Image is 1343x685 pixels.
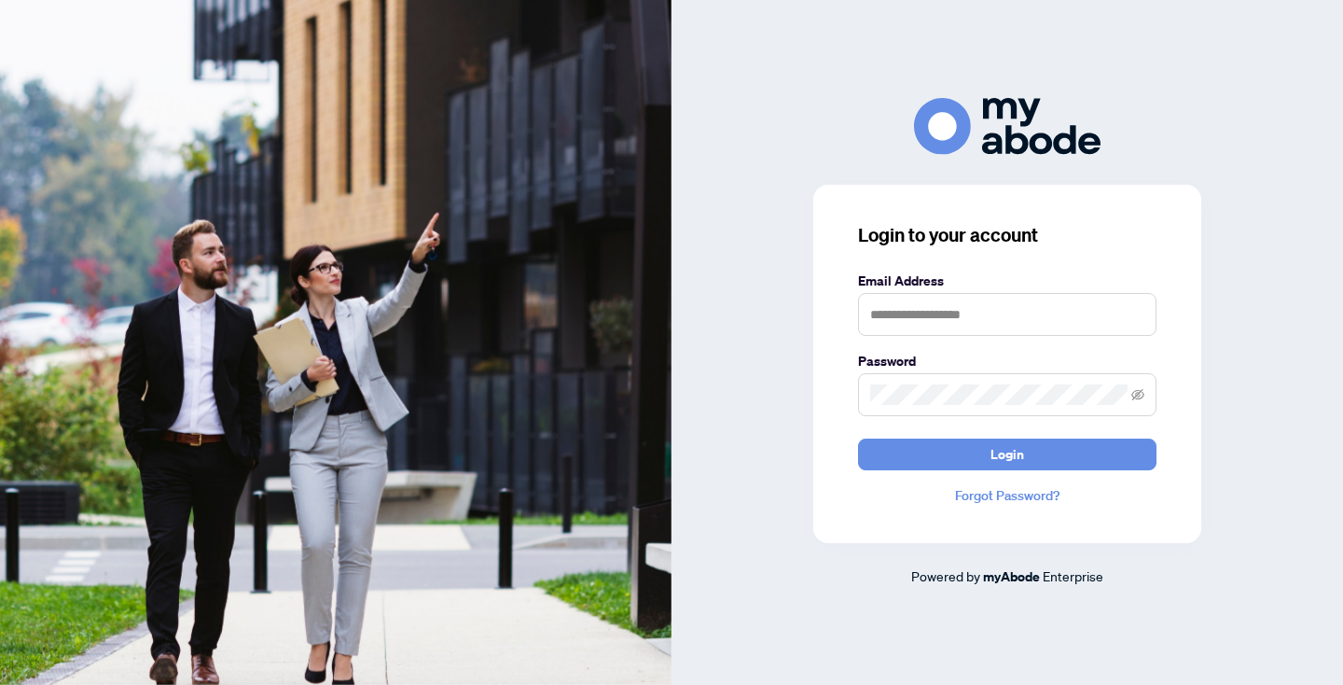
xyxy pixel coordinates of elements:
a: Forgot Password? [858,485,1156,506]
a: myAbode [983,566,1040,587]
span: eye-invisible [1131,388,1144,401]
button: Login [858,439,1156,470]
span: Enterprise [1043,567,1103,584]
label: Email Address [858,271,1156,291]
span: Powered by [911,567,980,584]
h3: Login to your account [858,222,1156,248]
img: ma-logo [914,98,1101,155]
span: Login [990,440,1024,469]
label: Password [858,351,1156,371]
